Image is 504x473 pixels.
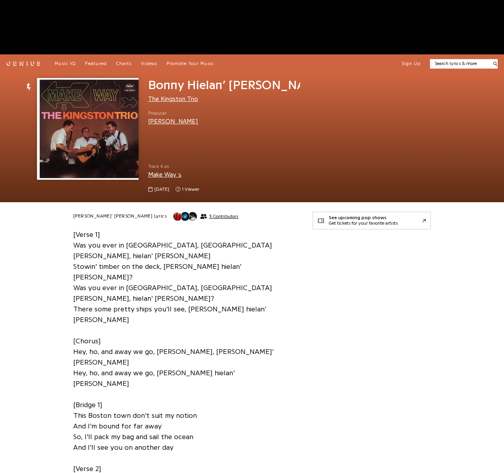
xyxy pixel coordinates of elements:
[141,61,157,67] a: Videos
[148,110,198,117] span: Producer
[116,61,132,66] span: Charts
[116,61,132,67] a: Charts
[182,186,199,193] span: 1 viewer
[148,163,300,170] span: Track 4 on
[55,61,76,66] span: Music IQ
[329,221,398,226] div: Get tickets for your favorite artists
[329,215,398,221] div: See upcoming pop shows
[167,61,214,67] a: Promote Your Music
[148,171,182,178] a: Make Way
[148,118,198,125] a: [PERSON_NAME]
[148,79,327,91] span: Bonny Hielan’ [PERSON_NAME]
[73,213,167,220] h2: [PERSON_NAME]’ [PERSON_NAME] Lyrics
[141,61,157,66] span: Videos
[148,96,198,102] a: The Kingston Trio
[85,61,107,66] span: Featured
[167,61,214,66] span: Promote Your Music
[402,61,421,67] button: Sign Up
[154,186,169,193] span: [DATE]
[55,61,76,67] a: Music IQ
[209,214,238,219] span: 3 Contributors
[173,212,238,221] button: 3 Contributors
[430,60,489,67] input: Search lyrics & more
[176,186,199,193] span: 1 viewer
[37,78,139,180] img: Cover art for Bonny Hielan’ Laddie by The Kingston Trio
[109,9,395,45] iframe: Advertisement
[313,212,431,229] a: See upcoming pop showsGet tickets for your favorite artists
[85,61,107,67] a: Featured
